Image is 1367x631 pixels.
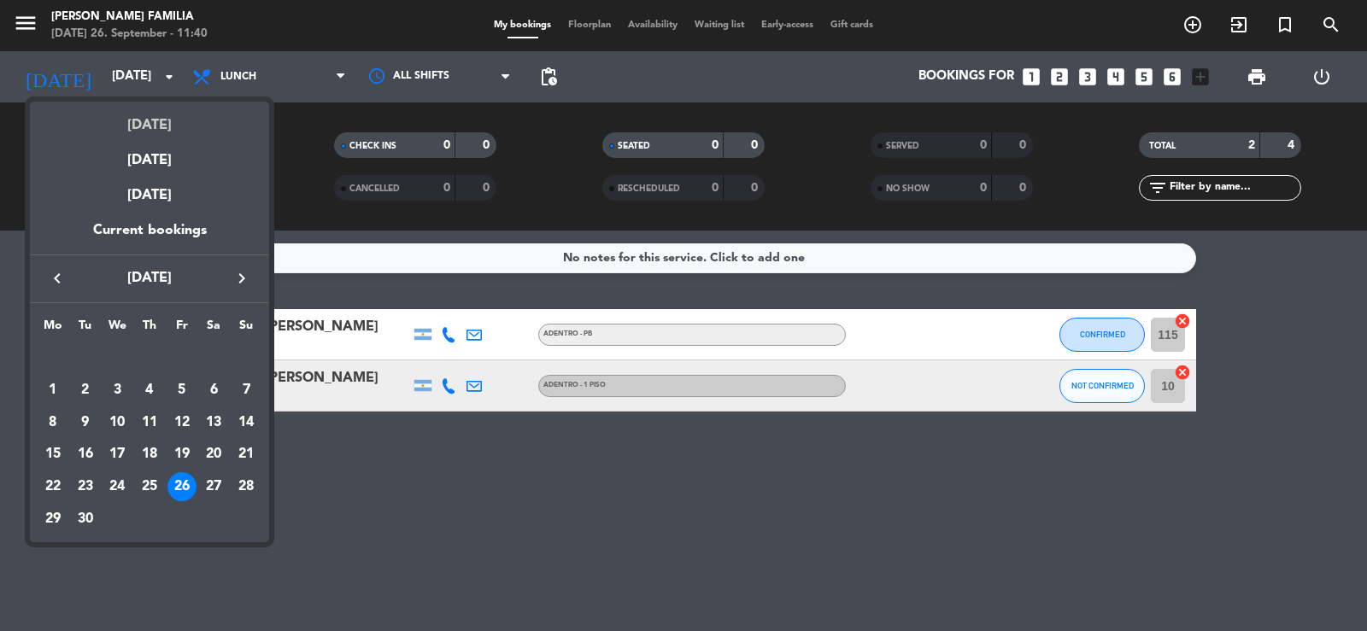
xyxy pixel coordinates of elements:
[37,342,262,374] td: SEP
[48,495,85,511] img: logo
[101,438,133,470] td: September 17, 2025
[101,374,133,406] td: September 3, 2025
[30,219,269,254] div: Current bookings
[230,406,262,439] td: September 14, 2025
[103,376,132,405] div: 3
[38,376,67,405] div: 1
[47,268,67,289] i: keyboard_arrow_left
[166,406,198,439] td: September 12, 2025
[232,408,261,437] div: 14
[71,408,100,437] div: 9
[167,408,197,437] div: 12
[37,374,69,406] td: September 1, 2025
[38,505,67,534] div: 29
[42,267,73,289] button: keyboard_arrow_left
[37,503,69,535] td: September 29, 2025
[30,102,269,137] div: [DATE]
[7,231,49,245] img: Email
[50,250,155,263] span: Regístrate con Apple
[7,167,91,179] span: Regístrate ahora
[133,316,166,342] th: Thursday
[167,472,197,501] div: 26
[230,374,262,406] td: September 7, 2025
[232,440,261,469] div: 21
[7,213,71,226] img: Facebook
[230,470,262,503] td: September 28, 2025
[232,376,261,405] div: 7
[69,470,102,503] td: September 23, 2025
[69,438,102,470] td: September 16, 2025
[103,472,132,501] div: 24
[232,268,252,289] i: keyboard_arrow_right
[101,316,133,342] th: Wednesday
[135,440,164,469] div: 18
[133,470,166,503] td: September 25, 2025
[73,267,226,289] span: [DATE]
[7,110,66,123] span: Ver ahorros
[38,472,67,501] div: 22
[230,438,262,470] td: September 21, 2025
[199,408,228,437] div: 13
[69,316,102,342] th: Tuesday
[30,137,269,172] div: [DATE]
[199,472,228,501] div: 27
[69,406,102,439] td: September 9, 2025
[37,470,69,503] td: September 22, 2025
[71,376,100,405] div: 2
[7,250,50,264] img: Apple
[198,470,231,503] td: September 27, 2025
[167,440,197,469] div: 19
[157,106,208,120] span: cashback
[71,472,100,501] div: 23
[30,172,269,219] div: [DATE]
[133,374,166,406] td: September 4, 2025
[166,316,198,342] th: Friday
[135,472,164,501] div: 25
[71,213,198,225] span: Regístrate con Facebook
[198,316,231,342] th: Saturday
[103,440,132,469] div: 17
[7,194,57,207] img: Google
[101,406,133,439] td: September 10, 2025
[166,438,198,470] td: September 19, 2025
[38,408,67,437] div: 8
[69,503,102,535] td: September 30, 2025
[226,267,257,289] button: keyboard_arrow_right
[230,316,262,342] th: Sunday
[199,440,228,469] div: 20
[232,472,261,501] div: 28
[37,438,69,470] td: September 15, 2025
[198,374,231,406] td: September 6, 2025
[135,408,164,437] div: 11
[71,505,100,534] div: 30
[198,406,231,439] td: September 13, 2025
[198,438,231,470] td: September 20, 2025
[7,137,73,150] span: Iniciar sesión
[37,406,69,439] td: September 8, 2025
[57,194,171,207] span: Regístrate con Google
[37,316,69,342] th: Monday
[49,231,155,244] span: Regístrate con Email
[199,376,228,405] div: 6
[38,440,67,469] div: 15
[103,408,132,437] div: 10
[71,440,100,469] div: 16
[7,137,91,150] span: Regístrate ahora
[69,374,102,406] td: September 2, 2025
[135,376,164,405] div: 4
[166,470,198,503] td: September 26, 2025
[167,376,197,405] div: 5
[101,470,133,503] td: September 24, 2025
[133,438,166,470] td: September 18, 2025
[133,406,166,439] td: September 11, 2025
[166,374,198,406] td: September 5, 2025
